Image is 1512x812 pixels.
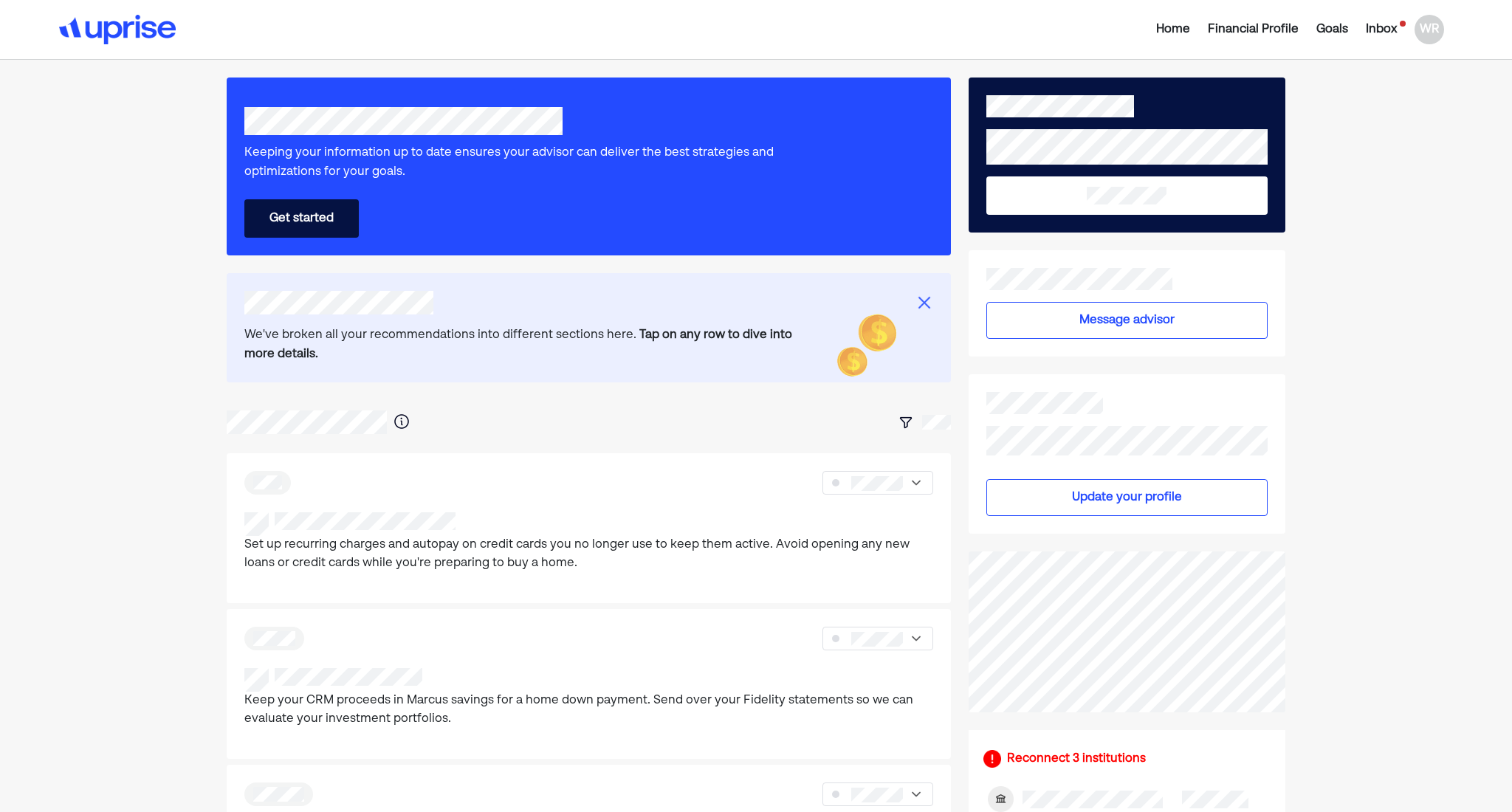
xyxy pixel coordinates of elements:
[1156,21,1190,38] div: Home
[244,692,933,729] p: Keep your CRM proceeds in Marcus savings for a home down payment. Send over your Fidelity stateme...
[244,326,795,364] div: We've broken all your recommendations into different sections here.
[244,536,933,574] p: Set up recurring charges and autopay on credit cards you no longer use to keep them active. Avoid...
[1316,21,1348,38] div: Goals
[986,479,1268,516] button: Update your profile
[1366,21,1397,38] div: Inbox
[1415,15,1444,44] div: WR
[1208,21,1299,38] div: Financial Profile
[986,302,1268,339] button: Message advisor
[244,199,359,238] button: Get started
[244,144,830,182] div: Keeping your information up to date ensures your advisor can deliver the best strategies and opti...
[1007,750,1146,768] div: Reconnect 3 institutions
